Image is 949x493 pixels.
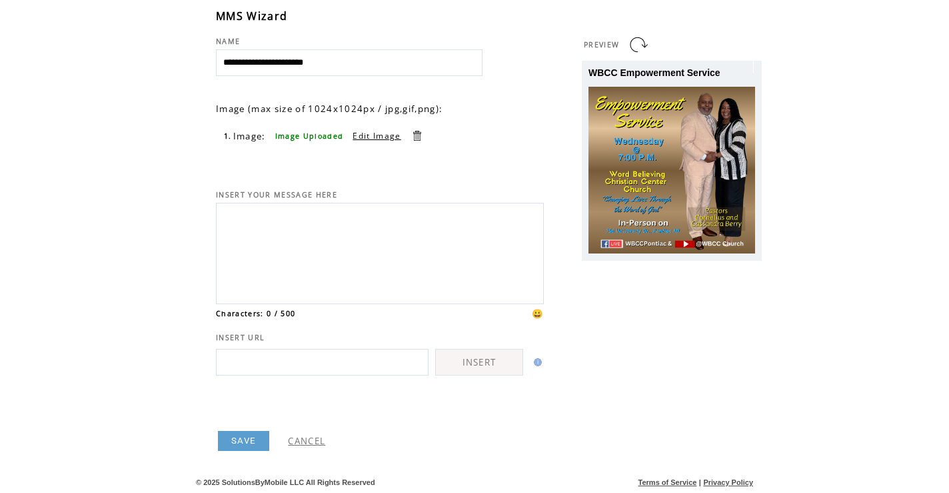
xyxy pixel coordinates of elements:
[638,478,697,486] a: Terms of Service
[353,130,401,141] a: Edit Image
[224,131,232,141] span: 1.
[588,67,720,78] span: WBCC Empowerment Service
[233,130,266,142] span: Image:
[216,103,443,115] span: Image (max size of 1024x1024px / jpg,gif,png):
[411,129,423,142] a: Delete this item
[530,358,542,366] img: help.gif
[216,9,287,23] span: MMS Wizard
[584,40,619,49] span: PREVIEW
[275,131,344,141] span: Image Uploaded
[288,435,325,447] a: CANCEL
[218,431,269,451] a: SAVE
[216,309,295,318] span: Characters: 0 / 500
[703,478,753,486] a: Privacy Policy
[216,190,337,199] span: INSERT YOUR MESSAGE HERE
[196,478,375,486] span: © 2025 SolutionsByMobile LLC All Rights Reserved
[435,349,523,376] a: INSERT
[216,37,240,46] span: NAME
[699,478,701,486] span: |
[216,333,265,342] span: INSERT URL
[532,308,544,320] span: 😀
